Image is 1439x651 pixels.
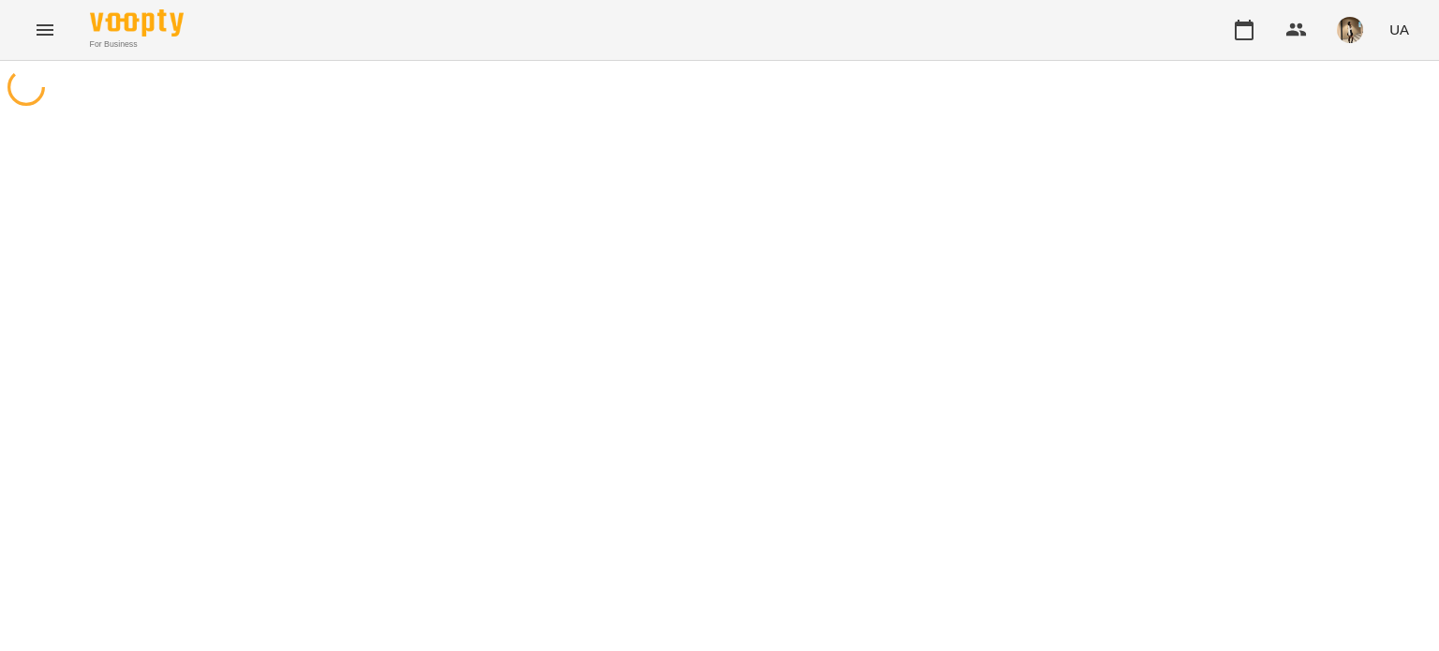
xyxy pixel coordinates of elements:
[1337,17,1363,43] img: 2a62ede1beb3f2f8ac37e3d35552d8e0.jpg
[1389,20,1409,39] span: UA
[1382,12,1417,47] button: UA
[22,7,67,52] button: Menu
[90,9,184,37] img: Voopty Logo
[90,38,184,51] span: For Business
